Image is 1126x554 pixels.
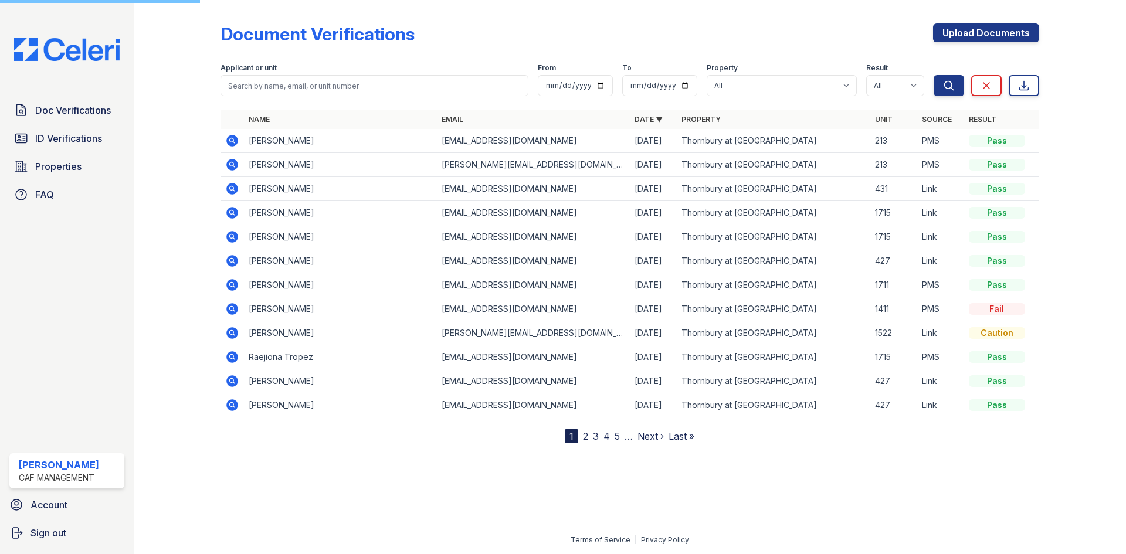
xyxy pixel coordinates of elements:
div: [PERSON_NAME] [19,458,99,472]
div: Pass [969,255,1025,267]
td: 427 [870,249,917,273]
td: [DATE] [630,177,677,201]
td: PMS [917,345,964,369]
td: [PERSON_NAME] [244,129,437,153]
td: Thornbury at [GEOGRAPHIC_DATA] [677,249,870,273]
td: [DATE] [630,393,677,417]
td: 1715 [870,345,917,369]
td: [PERSON_NAME] [244,393,437,417]
label: To [622,63,632,73]
td: Link [917,393,964,417]
td: [EMAIL_ADDRESS][DOMAIN_NAME] [437,129,630,153]
td: [EMAIL_ADDRESS][DOMAIN_NAME] [437,345,630,369]
td: Thornbury at [GEOGRAPHIC_DATA] [677,153,870,177]
div: CAF Management [19,472,99,484]
td: [PERSON_NAME] [244,177,437,201]
td: 1715 [870,225,917,249]
td: Thornbury at [GEOGRAPHIC_DATA] [677,369,870,393]
td: Link [917,369,964,393]
a: Upload Documents [933,23,1039,42]
td: Thornbury at [GEOGRAPHIC_DATA] [677,177,870,201]
div: | [635,535,637,544]
td: [PERSON_NAME] [244,201,437,225]
span: ID Verifications [35,131,102,145]
td: 1411 [870,297,917,321]
div: Pass [969,279,1025,291]
td: [DATE] [630,249,677,273]
td: [PERSON_NAME] [244,321,437,345]
td: 1522 [870,321,917,345]
div: Pass [969,207,1025,219]
td: [DATE] [630,225,677,249]
div: Caution [969,327,1025,339]
td: [DATE] [630,345,677,369]
span: FAQ [35,188,54,202]
a: Next › [637,430,664,442]
td: Thornbury at [GEOGRAPHIC_DATA] [677,321,870,345]
td: 213 [870,153,917,177]
td: [EMAIL_ADDRESS][DOMAIN_NAME] [437,201,630,225]
td: [EMAIL_ADDRESS][DOMAIN_NAME] [437,273,630,297]
a: Properties [9,155,124,178]
a: 5 [615,430,620,442]
td: [DATE] [630,153,677,177]
span: Properties [35,159,82,174]
a: ID Verifications [9,127,124,150]
td: [EMAIL_ADDRESS][DOMAIN_NAME] [437,249,630,273]
input: Search by name, email, or unit number [221,75,528,96]
div: Pass [969,375,1025,387]
a: Sign out [5,521,129,545]
a: Account [5,493,129,516]
td: [DATE] [630,273,677,297]
td: [EMAIL_ADDRESS][DOMAIN_NAME] [437,177,630,201]
label: Property [707,63,738,73]
td: [PERSON_NAME] [244,225,437,249]
td: 427 [870,369,917,393]
td: [PERSON_NAME] [244,369,437,393]
td: [PERSON_NAME] [244,273,437,297]
td: [EMAIL_ADDRESS][DOMAIN_NAME] [437,393,630,417]
div: 1 [565,429,578,443]
td: Thornbury at [GEOGRAPHIC_DATA] [677,273,870,297]
td: [DATE] [630,369,677,393]
td: [DATE] [630,297,677,321]
td: 1715 [870,201,917,225]
a: Unit [875,115,893,124]
td: [EMAIL_ADDRESS][DOMAIN_NAME] [437,297,630,321]
td: [PERSON_NAME][EMAIL_ADDRESS][DOMAIN_NAME] [437,321,630,345]
a: 2 [583,430,588,442]
div: Pass [969,159,1025,171]
td: [PERSON_NAME] [244,297,437,321]
div: Fail [969,303,1025,315]
a: Last » [669,430,694,442]
a: Date ▼ [635,115,663,124]
td: 427 [870,393,917,417]
td: Thornbury at [GEOGRAPHIC_DATA] [677,393,870,417]
td: Thornbury at [GEOGRAPHIC_DATA] [677,129,870,153]
td: [EMAIL_ADDRESS][DOMAIN_NAME] [437,225,630,249]
a: Source [922,115,952,124]
td: [PERSON_NAME] [244,153,437,177]
div: Pass [969,399,1025,411]
div: Pass [969,183,1025,195]
td: PMS [917,273,964,297]
a: Result [969,115,996,124]
td: Thornbury at [GEOGRAPHIC_DATA] [677,201,870,225]
td: Link [917,225,964,249]
td: [PERSON_NAME][EMAIL_ADDRESS][DOMAIN_NAME] [437,153,630,177]
label: Applicant or unit [221,63,277,73]
div: Pass [969,135,1025,147]
span: Account [30,498,67,512]
span: Doc Verifications [35,103,111,117]
a: 3 [593,430,599,442]
td: 213 [870,129,917,153]
td: Thornbury at [GEOGRAPHIC_DATA] [677,297,870,321]
a: Name [249,115,270,124]
a: Doc Verifications [9,98,124,122]
td: [DATE] [630,321,677,345]
td: Link [917,177,964,201]
span: … [625,429,633,443]
td: 1711 [870,273,917,297]
a: Email [442,115,463,124]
